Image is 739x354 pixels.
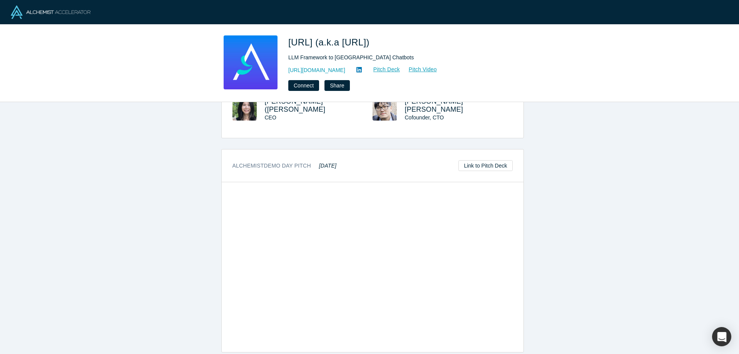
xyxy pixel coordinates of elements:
em: [DATE] [319,163,336,169]
span: CEO [265,114,276,121]
img: Arklex.AI (a.k.a Articulate.AI)'s Logo [224,35,278,89]
a: Pitch Video [400,65,437,74]
a: [PERSON_NAME] [PERSON_NAME] [405,97,463,113]
a: [PERSON_NAME]([PERSON_NAME] [265,97,326,113]
img: Alchemist Logo [11,5,90,19]
img: Arbit Chen's Profile Image [373,97,397,121]
div: LLM Framework to [GEOGRAPHIC_DATA] Chatbots [288,54,504,62]
h3: Alchemist Demo Day Pitch [232,162,337,170]
a: Pitch Deck [365,65,400,74]
a: [URL][DOMAIN_NAME] [288,66,345,74]
img: Zhou(Jo) Yu's Profile Image [232,97,257,121]
iframe: Articulate.AI [222,182,523,352]
span: [URL] (a.k.a [URL]) [288,37,372,47]
button: Share [324,80,349,91]
button: Connect [288,80,319,91]
span: Cofounder, CTO [405,114,444,121]
a: Link to Pitch Deck [458,160,512,171]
